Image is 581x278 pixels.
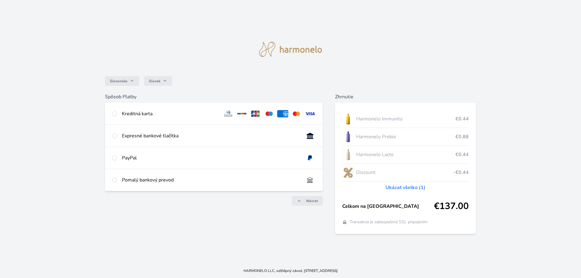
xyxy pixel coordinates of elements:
[122,176,300,184] div: Pomalý bankový prevod
[264,110,275,117] img: maestro.svg
[122,154,300,162] div: PayPal
[356,169,454,176] span: Discount
[304,154,316,162] img: paypal.svg
[236,110,248,117] img: discover.svg
[350,219,428,225] span: Transakcia je zabezpečená SSL pripojením
[342,165,354,180] img: discount-lo.png
[144,76,172,86] button: Slovak
[122,132,300,139] div: Expresné bankové tlačítka
[356,115,456,123] span: Harmonelo Immunity
[110,79,127,83] span: Slovensko
[455,115,469,123] span: €0.44
[342,203,434,210] span: Celkom na [GEOGRAPHIC_DATA]
[122,110,218,117] div: Kreditná karta
[386,184,425,191] a: Ukázať všetko (1)
[342,147,354,162] img: CLEAN_LACTO_se_stinem_x-hi-lo.jpg
[335,93,476,100] h6: Zhrnutie
[250,110,261,117] img: jcb.svg
[304,110,316,117] img: visa.svg
[105,76,139,86] button: Slovensko
[342,111,354,126] img: IMMUNITY_se_stinem_x-lo.jpg
[149,79,160,83] span: Slovak
[306,198,318,203] span: Návrat
[291,110,302,117] img: mc.svg
[356,151,456,158] span: Harmonelo Lacto
[304,176,316,184] img: bankTransfer_IBAN.svg
[277,110,288,117] img: amex.svg
[259,42,322,57] img: logo.svg
[356,133,456,140] span: Harmonelo Probio
[434,201,469,212] span: €137.00
[223,110,234,117] img: diners.svg
[105,93,323,100] h6: Spôsob Platby
[455,151,469,158] span: €0.44
[304,132,316,139] img: onlineBanking_SK.svg
[455,133,469,140] span: €0.88
[342,129,354,144] img: CLEAN_PROBIO_se_stinem_x-lo.jpg
[292,196,323,206] a: Návrat
[453,169,469,176] span: -€0.44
